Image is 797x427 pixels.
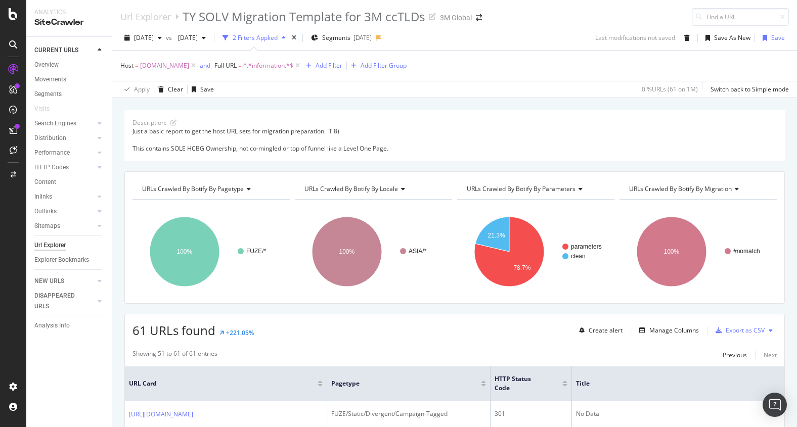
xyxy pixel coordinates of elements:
h4: URLs Crawled By Botify By parameters [465,181,605,197]
button: 2 Filters Applied [218,30,290,46]
a: Performance [34,148,95,158]
div: Just a basic report to get the host URL sets for migration preparation. T 8) This contains SOLE H... [132,127,777,153]
span: 2024 Dec. 1st [134,33,154,42]
span: URL Card [129,379,315,388]
div: Analysis Info [34,320,70,331]
a: Search Engines [34,118,95,129]
div: HTTP Codes [34,162,69,173]
div: Url Explorer [34,240,66,251]
span: pagetype [331,379,466,388]
button: [DATE] [174,30,210,46]
text: FUZE/* [246,248,267,255]
text: 100% [339,248,355,255]
button: Previous [723,349,747,361]
div: TY SOLV Migration Template for 3M ccTLDs [183,8,425,25]
div: Switch back to Simple mode [711,85,789,93]
div: Search Engines [34,118,76,129]
div: Movements [34,74,66,85]
text: clean [571,253,586,260]
span: HTTP Status Code [495,374,547,393]
a: Movements [34,74,105,85]
span: = [238,61,242,70]
div: A chart. [295,208,452,296]
div: Next [764,351,777,359]
div: [DATE] [353,33,372,42]
div: Visits [34,104,50,114]
svg: A chart. [619,208,777,296]
button: Segments[DATE] [307,30,376,46]
div: Add Filter Group [361,61,407,70]
div: times [290,33,298,43]
div: Overview [34,60,59,70]
button: and [200,61,210,70]
div: Clear [168,85,183,93]
span: URLs Crawled By Botify By locale [304,184,398,193]
span: Host [120,61,134,70]
text: #nomatch [733,248,760,255]
div: FUZE/Static/Divergent/Campaign-Tagged [331,409,486,418]
button: Save As New [701,30,750,46]
div: Description: [132,118,166,127]
button: Save [188,81,214,98]
div: Export as CSV [726,326,765,335]
a: HTTP Codes [34,162,95,173]
button: Add Filter [302,60,342,72]
button: Manage Columns [635,324,699,337]
span: = [135,61,139,70]
a: Sitemaps [34,221,95,231]
a: Outlinks [34,206,95,217]
button: Switch back to Simple mode [706,81,789,98]
div: Performance [34,148,70,158]
div: Distribution [34,133,66,144]
span: URLs Crawled By Botify By pagetype [142,184,244,193]
div: SiteCrawler [34,17,104,28]
div: NEW URLS [34,276,64,287]
button: Next [764,349,777,361]
div: 3M Global [440,13,472,23]
div: Open Intercom Messenger [763,393,787,417]
text: 100% [664,248,680,255]
a: CURRENT URLS [34,45,95,56]
button: Save [759,30,785,46]
div: Previous [723,351,747,359]
div: Create alert [589,326,623,335]
span: URLs Crawled By Botify By parameters [467,184,575,193]
svg: A chart. [132,208,290,296]
div: Content [34,177,56,187]
div: Apply [134,85,150,93]
span: Full URL [214,61,237,70]
button: Create alert [575,322,623,339]
button: Export as CSV [712,322,765,339]
text: 78.7% [513,264,530,271]
a: Distribution [34,133,95,144]
div: Manage Columns [649,326,699,335]
svg: A chart. [457,208,614,296]
div: Sitemaps [34,221,60,231]
div: Url Explorer [120,11,171,22]
a: Overview [34,60,105,70]
div: CURRENT URLS [34,45,78,56]
div: Save [771,33,785,42]
span: Segments [322,33,350,42]
a: Inlinks [34,192,95,202]
div: Segments [34,89,62,100]
button: Add Filter Group [347,60,407,72]
div: arrow-right-arrow-left [476,14,482,21]
div: 0 % URLs ( 61 on 1M ) [642,85,698,93]
div: Last modifications not saved [595,33,675,42]
span: vs [166,33,174,42]
a: Analysis Info [34,320,105,331]
a: DISAPPEARED URLS [34,291,95,312]
text: ASIA/* [409,248,427,255]
div: Inlinks [34,192,52,202]
text: 100% [177,248,193,255]
input: Find a URL [692,8,789,26]
div: Explorer Bookmarks [34,255,89,265]
a: Url Explorer [34,240,105,251]
div: Add Filter [316,61,342,70]
h4: URLs Crawled By Botify By locale [302,181,443,197]
h4: URLs Crawled By Botify By migration [627,181,768,197]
